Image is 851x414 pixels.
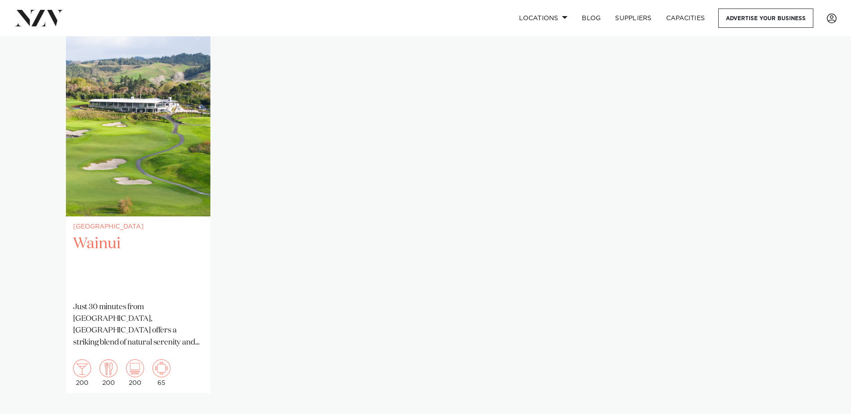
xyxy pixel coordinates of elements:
[73,224,203,230] small: [GEOGRAPHIC_DATA]
[73,359,91,377] img: cocktail.png
[14,10,63,26] img: nzv-logo.png
[66,23,210,393] swiper-slide: 1 / 1
[126,359,144,386] div: 200
[100,359,118,377] img: dining.png
[718,9,813,28] a: Advertise your business
[608,9,659,28] a: SUPPLIERS
[100,359,118,386] div: 200
[126,359,144,377] img: theatre.png
[153,359,170,377] img: meeting.png
[659,9,712,28] a: Capacities
[575,9,608,28] a: BLOG
[66,23,210,393] a: [GEOGRAPHIC_DATA] Wainui Just 30 minutes from [GEOGRAPHIC_DATA], [GEOGRAPHIC_DATA] offers a strik...
[73,302,203,349] p: Just 30 minutes from [GEOGRAPHIC_DATA], [GEOGRAPHIC_DATA] offers a striking blend of natural sere...
[73,234,203,294] h2: Wainui
[512,9,575,28] a: Locations
[73,359,91,386] div: 200
[153,359,170,386] div: 65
